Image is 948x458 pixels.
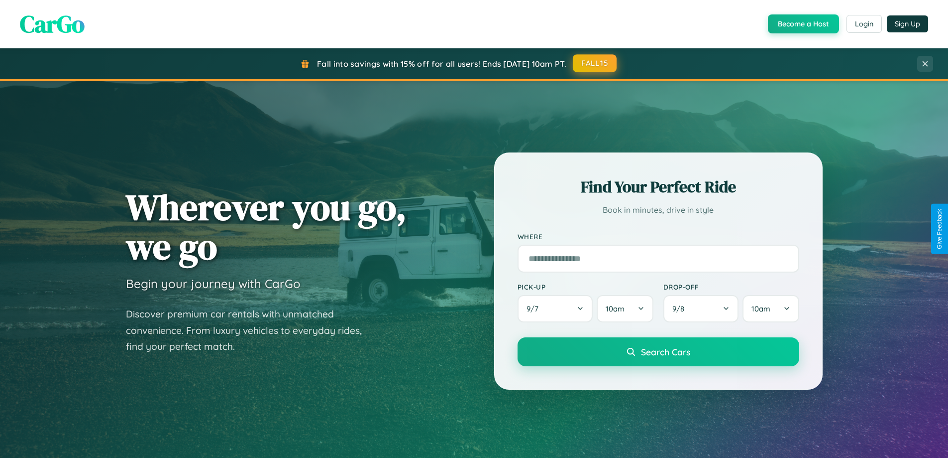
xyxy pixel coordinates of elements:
div: Give Feedback [936,209,943,249]
label: Drop-off [663,283,799,291]
button: 9/7 [518,295,593,322]
p: Book in minutes, drive in style [518,203,799,217]
button: 10am [597,295,653,322]
label: Pick-up [518,283,653,291]
span: 10am [606,304,625,313]
label: Where [518,232,799,241]
button: Login [846,15,882,33]
h2: Find Your Perfect Ride [518,176,799,198]
button: Search Cars [518,337,799,366]
span: 9 / 8 [672,304,689,313]
span: Fall into savings with 15% off for all users! Ends [DATE] 10am PT. [317,59,566,69]
h3: Begin your journey with CarGo [126,276,301,291]
button: Become a Host [768,14,839,33]
button: 9/8 [663,295,739,322]
p: Discover premium car rentals with unmatched convenience. From luxury vehicles to everyday rides, ... [126,306,375,355]
span: Search Cars [641,346,690,357]
span: 10am [751,304,770,313]
span: CarGo [20,7,85,40]
span: 9 / 7 [527,304,543,313]
button: Sign Up [887,15,928,32]
button: FALL15 [573,54,617,72]
h1: Wherever you go, we go [126,187,407,266]
button: 10am [742,295,799,322]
